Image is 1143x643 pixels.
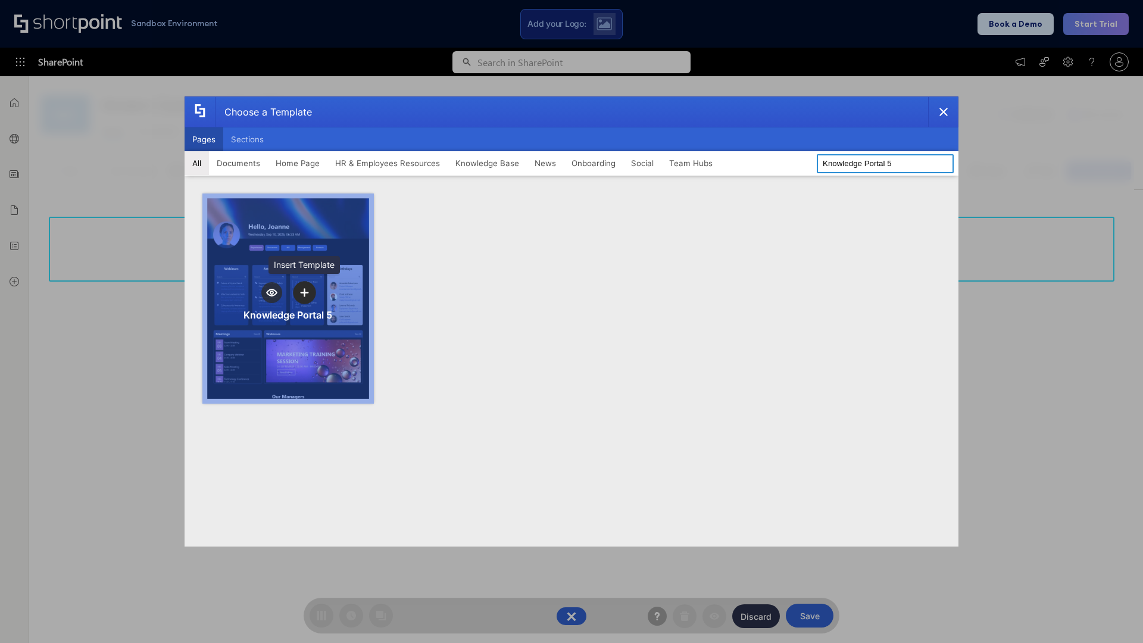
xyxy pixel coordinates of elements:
[185,127,223,151] button: Pages
[564,151,623,175] button: Onboarding
[185,151,209,175] button: All
[1083,586,1143,643] iframe: Chat Widget
[215,97,312,127] div: Choose a Template
[223,127,271,151] button: Sections
[448,151,527,175] button: Knowledge Base
[243,309,332,321] div: Knowledge Portal 5
[817,154,954,173] input: Search
[623,151,661,175] button: Social
[209,151,268,175] button: Documents
[327,151,448,175] button: HR & Employees Resources
[185,96,958,547] div: template selector
[661,151,720,175] button: Team Hubs
[527,151,564,175] button: News
[268,151,327,175] button: Home Page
